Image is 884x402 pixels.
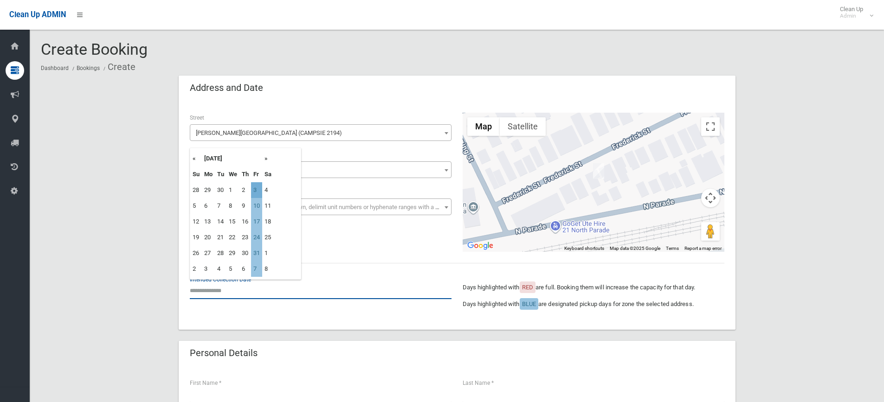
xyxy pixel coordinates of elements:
td: 1 [262,245,274,261]
th: We [226,166,239,182]
p: Days highlighted with are full. Booking them will increase the capacity for that day. [463,282,724,293]
td: 4 [262,182,274,198]
th: Fr [251,166,262,182]
td: 28 [190,182,202,198]
td: 1 [226,182,239,198]
button: Show street map [467,117,500,136]
td: 28 [215,245,226,261]
button: Show satellite imagery [500,117,546,136]
td: 21 [215,230,226,245]
td: 31 [251,245,262,261]
td: 30 [239,245,251,261]
span: Clean Up ADMIN [9,10,66,19]
div: 78 Frederick Street, CAMPSIE NSW 2194 [593,163,604,179]
span: Map data ©2025 Google [610,246,660,251]
button: Map camera controls [701,189,720,207]
td: 2 [190,261,202,277]
td: 7 [251,261,262,277]
button: Drag Pegman onto the map to open Street View [701,222,720,241]
th: Th [239,166,251,182]
th: [DATE] [202,151,262,166]
td: 29 [226,245,239,261]
span: Frederick Street (CAMPSIE 2194) [190,124,452,141]
td: 8 [226,198,239,214]
td: 20 [202,230,215,245]
li: Create [101,58,136,76]
td: 19 [190,230,202,245]
td: 2 [239,182,251,198]
a: Terms (opens in new tab) [666,246,679,251]
td: 30 [215,182,226,198]
td: 13 [202,214,215,230]
img: Google [465,240,496,252]
span: BLUE [522,300,536,307]
td: 12 [190,214,202,230]
td: 16 [239,214,251,230]
span: Create Booking [41,40,148,58]
span: RED [522,284,533,291]
td: 5 [226,261,239,277]
td: 25 [262,230,274,245]
td: 18 [262,214,274,230]
td: 6 [239,261,251,277]
td: 24 [251,230,262,245]
td: 17 [251,214,262,230]
th: Su [190,166,202,182]
span: Frederick Street (CAMPSIE 2194) [192,127,449,140]
td: 8 [262,261,274,277]
td: 15 [226,214,239,230]
th: » [262,151,274,166]
th: Sa [262,166,274,182]
th: Tu [215,166,226,182]
th: Mo [202,166,215,182]
a: Report a map error [684,246,722,251]
td: 29 [202,182,215,198]
td: 6 [202,198,215,214]
td: 4 [215,261,226,277]
header: Personal Details [179,344,269,362]
td: 7 [215,198,226,214]
span: 78 [192,164,449,177]
td: 5 [190,198,202,214]
header: Address and Date [179,79,274,97]
td: 22 [226,230,239,245]
td: 10 [251,198,262,214]
td: 3 [202,261,215,277]
td: 26 [190,245,202,261]
a: Bookings [77,65,100,71]
a: Dashboard [41,65,69,71]
small: Admin [840,13,863,19]
td: 9 [239,198,251,214]
span: 78 [190,161,452,178]
span: Select the unit number from the dropdown, delimit unit numbers or hyphenate ranges with a comma [196,204,455,211]
button: Keyboard shortcuts [564,245,604,252]
p: Days highlighted with are designated pickup days for zone the selected address. [463,299,724,310]
td: 23 [239,230,251,245]
td: 14 [215,214,226,230]
td: 3 [251,182,262,198]
td: 11 [262,198,274,214]
td: 27 [202,245,215,261]
button: Toggle fullscreen view [701,117,720,136]
a: Open this area in Google Maps (opens a new window) [465,240,496,252]
th: « [190,151,202,166]
span: Clean Up [835,6,872,19]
